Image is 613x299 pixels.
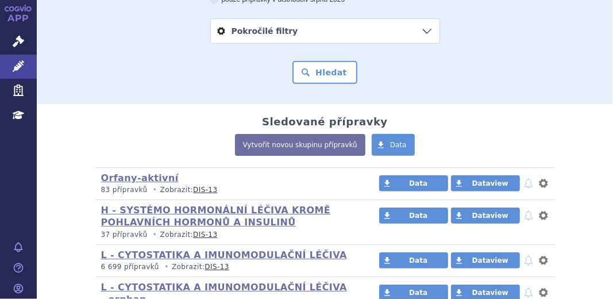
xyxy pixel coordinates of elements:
span: Dataview [472,179,508,187]
span: Data [409,256,427,264]
a: Vytvořit novou skupinu přípravků [235,134,365,156]
a: Data [379,252,448,269]
i: • [150,230,160,240]
a: Data [372,134,415,156]
a: Pokročilé filtry [211,19,439,43]
span: 37 přípravků [101,231,148,239]
span: Data [409,212,427,220]
span: Data [390,141,407,149]
span: Dataview [472,289,508,297]
a: Dataview [451,208,520,224]
span: 83 přípravků [101,186,148,194]
a: Data [379,175,448,191]
p: Zobrazit: [101,230,348,240]
a: Orfany-aktivní [101,172,179,183]
button: nastavení [538,177,549,190]
button: nastavení [538,254,549,267]
i: • [150,185,160,195]
a: DIS-13 [205,263,229,271]
button: nastavení [538,209,549,223]
p: Zobrazit: [101,262,348,272]
span: Data [409,289,427,297]
h2: Sledované přípravky [262,116,388,128]
button: Hledat [292,61,357,84]
a: DIS-13 [193,186,217,194]
i: • [161,262,172,272]
span: 6 699 přípravků [101,263,159,271]
span: Dataview [472,212,508,220]
a: DIS-13 [193,231,217,239]
button: notifikace [523,209,534,223]
button: notifikace [523,254,534,267]
a: Data [379,208,448,224]
a: H - SYSTÉMO HORMONÁLNÍ LÉČIVA KROMĚ POHLAVNÍCH HORMONŮ A INSULINŮ [101,205,331,228]
p: Zobrazit: [101,185,348,195]
button: notifikace [523,177,534,190]
a: Dataview [451,175,520,191]
a: Dataview [451,252,520,269]
span: Data [409,179,427,187]
span: Dataview [472,256,508,264]
a: L - CYTOSTATIKA A IMUNOMODULAČNÍ LÉČIVA [101,250,347,260]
